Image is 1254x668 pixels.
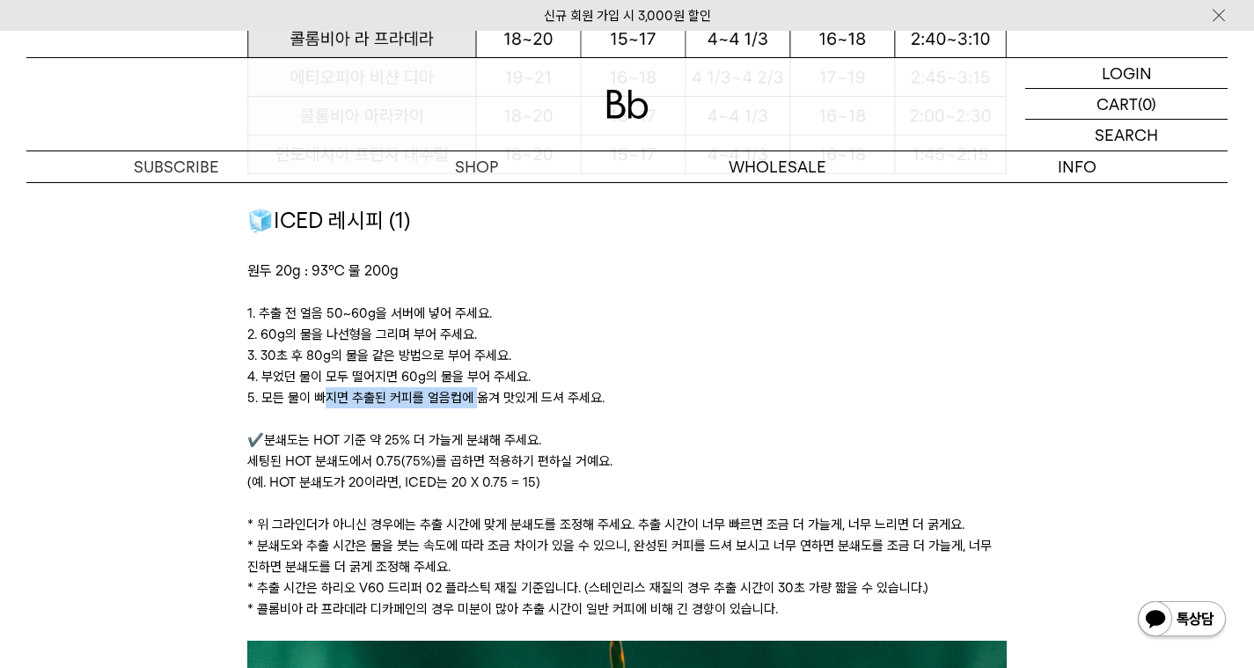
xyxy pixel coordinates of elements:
[247,208,410,233] span: 🧊ICED 레시피 (1)
[247,577,1007,598] p: * 추출 시간은 하리오 V60 드리퍼 02 플라스틱 재질 기준입니다. (스테인리스 재질의 경우 추출 시간이 30초 가량 짧을 수 있습니다.)
[1025,58,1228,89] a: LOGIN
[247,366,1007,387] p: 4. 부었던 물이 모두 떨어지면 60g의 물을 부어 주세요.
[247,598,1007,620] p: * 콜롬비아 라 프라데라 디카페인의 경우 미분이 많아 추출 시간이 일반 커피에 비해 긴 경향이 있습니다.
[247,303,1007,324] p: 1. 추출 전 얼음 50~60g을 서버에 넣어 주세요.
[247,262,399,279] span: 원두 20g : 93℃ 물 200g
[1102,58,1152,88] p: LOGIN
[247,535,1007,577] p: * 분쇄도와 추출 시간은 물을 붓는 속도에 따라 조금 차이가 있을 수 있으니, 완성된 커피를 드셔 보시고 너무 연하면 분쇄도를 조금 더 가늘게, 너무 진하면 분쇄도를 더 굵게...
[247,345,1007,366] p: 3. 30초 후 80g의 물을 같은 방법으로 부어 주세요.
[247,514,1007,535] p: * 위 그라인더가 아니신 경우에는 추출 시간에 맞게 분쇄도를 조정해 주세요. 추출 시간이 너무 빠르면 조금 더 가늘게, 너무 느리면 더 굵게요.
[247,387,1007,408] p: 5. 모든 물이 빠지면 추출된 커피를 얼음컵에 옮겨 맛있게 드셔 주세요.
[1138,89,1156,119] p: (0)
[544,8,711,24] a: 신규 회원 가입 시 3,000원 할인
[247,324,1007,345] p: 2. 60g의 물을 나선형을 그리며 부어 주세요.
[1095,120,1158,150] p: SEARCH
[1025,89,1228,120] a: CART (0)
[1096,89,1138,119] p: CART
[1136,599,1228,642] img: 카카오톡 채널 1:1 채팅 버튼
[627,151,928,182] p: WHOLESALE
[326,151,627,182] a: SHOP
[247,429,1007,493] p: ✔️분쇄도는 HOT 기준 약 25% 더 가늘게 분쇄해 주세요. 세팅된 HOT 분쇄도에서 0.75(75%)를 곱하면 적용하기 편하실 거예요. (예. HOT 분쇄도가 20이라면,...
[606,90,649,119] img: 로고
[928,151,1228,182] p: INFO
[26,151,326,182] a: SUBSCRIBE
